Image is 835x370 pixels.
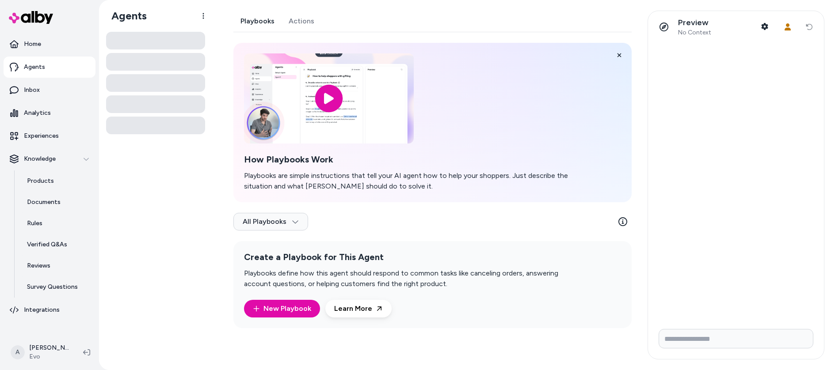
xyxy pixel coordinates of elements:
p: Analytics [24,109,51,117]
a: Experiences [4,125,95,147]
p: Documents [27,198,61,207]
p: Survey Questions [27,283,78,291]
a: New Playbook [253,303,311,314]
h1: Agents [104,9,147,23]
button: New Playbook [244,300,320,317]
button: A[PERSON_NAME]Evo [5,338,76,366]
button: Knowledge [4,148,95,170]
p: Playbooks are simple instructions that tell your AI agent how to help your shoppers. Just describ... [244,170,583,192]
a: Actions [282,11,321,32]
a: Integrations [4,299,95,321]
span: Evo [29,352,69,361]
img: alby Logo [9,11,53,24]
p: Rules [27,219,42,228]
p: Preview [678,18,711,28]
button: All Playbooks [233,213,308,230]
p: Experiences [24,132,59,140]
a: Verified Q&As [18,234,95,255]
p: Products [27,177,54,185]
p: Agents [24,63,45,72]
a: Survey Questions [18,276,95,298]
p: [PERSON_NAME] [29,344,69,352]
a: Home [4,34,95,55]
span: All Playbooks [243,217,299,226]
a: Rules [18,213,95,234]
a: Products [18,170,95,192]
p: Verified Q&As [27,240,67,249]
a: Playbooks [233,11,282,32]
a: Reviews [18,255,95,276]
p: Knowledge [24,155,56,163]
p: Reviews [27,261,50,270]
a: Inbox [4,79,95,101]
a: Documents [18,192,95,213]
h2: Create a Playbook for This Agent [244,252,583,263]
p: Home [24,40,41,49]
span: A [11,345,25,359]
p: Playbooks define how this agent should respond to common tasks like canceling orders, answering a... [244,268,583,289]
p: Inbox [24,86,40,94]
a: Analytics [4,102,95,124]
p: Integrations [24,306,60,314]
h2: How Playbooks Work [244,154,583,165]
a: Agents [4,57,95,78]
input: Write your prompt here [659,329,813,348]
a: Learn More [325,300,392,317]
span: No Context [678,29,711,37]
